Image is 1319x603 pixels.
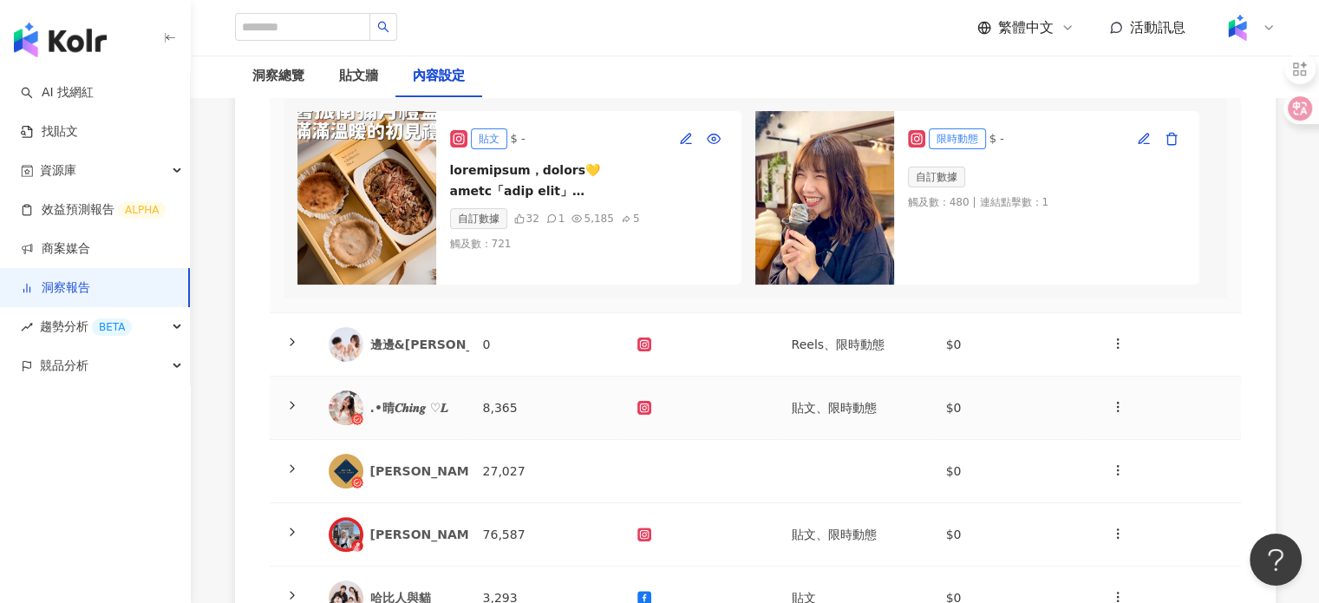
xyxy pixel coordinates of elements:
td: 27,027 [469,440,624,503]
td: 76,587 [469,503,624,567]
a: searchAI 找網紅 [21,84,94,102]
div: 自訂數據 [908,167,965,187]
td: 貼文、限時動態 [778,503,932,567]
div: 32 [526,211,539,226]
div: $ - [511,130,526,147]
img: KOL Avatar [329,390,363,425]
div: 1 [558,211,565,226]
div: 觸及數 ： 721 [450,236,512,252]
a: 洞察報告 [21,279,90,297]
div: $ - [989,130,1004,147]
div: BETA [92,318,132,336]
span: rise [21,321,33,333]
td: Reels、限時動態 [778,313,932,377]
img: logo [14,23,107,57]
div: .•晴𝑪𝒉𝒊𝒏𝒈 ♡𝑳 [370,399,455,416]
td: $0 [932,440,1087,503]
td: 貼文、限時動態 [778,377,932,440]
span: 競品分析 [40,346,88,385]
div: 限時動態 [929,128,986,149]
div: loremipsum，dolors💛 ametc「adip elit」 seddoeiusmodtempo inci，utlabore etdolor，magnaali! ・enim(a/m)：... [450,160,728,201]
div: 觸及數 ： 480 連結點擊數 ： 1 [908,194,1049,210]
span: 資源庫 [40,151,76,190]
span: 繁體中文 [998,18,1054,37]
td: 8,365 [469,377,624,440]
div: 5 [633,211,640,226]
div: 貼文 [471,128,507,149]
td: $0 [932,313,1087,377]
div: 貼文牆 [339,66,378,87]
img: KOL Avatar [329,454,363,488]
td: $0 [932,377,1087,440]
span: search [377,21,389,33]
a: 找貼文 [21,123,78,141]
div: [PERSON_NAME]吃貨日記 [370,462,532,480]
td: $0 [932,503,1087,567]
img: KOL Avatar [329,327,363,362]
td: 0 [469,313,624,377]
div: 邊邊&[PERSON_NAME] [370,336,518,353]
div: 洞察總覽 [252,66,304,87]
div: 內容設定 [413,66,465,87]
img: post-image [755,111,894,285]
iframe: Help Scout Beacon - Open [1250,534,1302,586]
img: Kolr%20app%20icon%20%281%29.png [1221,11,1254,44]
span: | [972,194,976,210]
img: post-image [297,111,436,285]
div: 5,185 [584,211,613,226]
span: 活動訊息 [1130,19,1185,36]
a: 商案媒合 [21,240,90,258]
div: [PERSON_NAME] [370,526,483,543]
img: KOL Avatar [329,517,363,552]
div: 自訂數據 [450,208,507,229]
span: 趨勢分析 [40,307,132,346]
a: 效益預測報告ALPHA [21,201,166,219]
